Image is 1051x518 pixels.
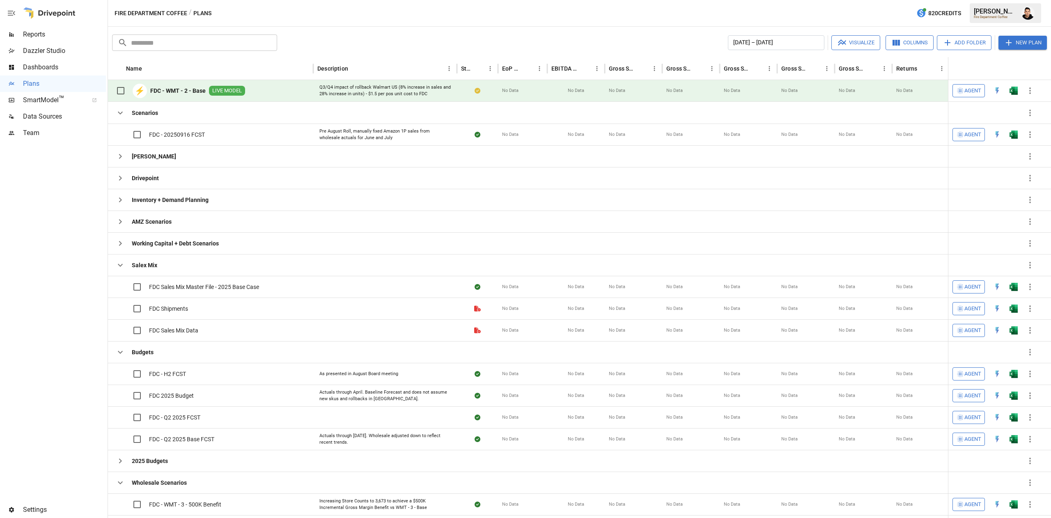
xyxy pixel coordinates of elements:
span: Dashboards [23,62,106,72]
span: Agent [964,304,981,314]
span: Agent [964,369,981,379]
button: Sort [349,63,360,74]
span: Agent [964,130,981,140]
div: As presented in August Board meeting [319,371,398,377]
button: 820Credits [913,6,964,21]
span: No Data [609,87,625,94]
div: File is not a valid Drivepoint model [474,305,481,313]
span: FDC - Q2 2025 Base FCST [149,435,214,443]
button: Agent [952,84,985,97]
img: excel-icon.76473adf.svg [1010,87,1018,95]
span: No Data [568,87,584,94]
span: No Data [896,501,913,508]
div: Gross Sales [609,65,636,72]
img: excel-icon.76473adf.svg [1010,370,1018,378]
div: Francisco Sanchez [1021,7,1035,20]
span: No Data [724,371,740,377]
span: Agent [964,413,981,422]
button: Agent [952,324,985,337]
span: No Data [781,131,798,138]
span: No Data [609,436,625,442]
div: Open in Excel [1010,370,1018,378]
span: FDC - H2 FCST [149,370,186,378]
span: No Data [609,501,625,508]
img: excel-icon.76473adf.svg [1010,326,1018,335]
button: Sort [637,63,649,74]
img: quick-edit-flash.b8aec18c.svg [993,435,1001,443]
span: No Data [666,305,683,312]
span: No Data [666,501,683,508]
button: New Plan [998,36,1047,50]
div: Name [126,65,142,72]
span: FDC Sales Mix Master File - 2025 Base Case [149,283,259,291]
span: No Data [896,371,913,377]
button: Returns column menu [936,63,948,74]
div: Gross Sales: Wholesale [781,65,809,72]
span: FDC - WMT - 3 - 500K Benefit [149,500,221,509]
span: No Data [609,284,625,290]
div: Open in Quick Edit [993,87,1001,95]
div: Sync complete [475,283,480,291]
span: No Data [502,392,519,399]
span: No Data [781,327,798,334]
span: No Data [568,131,584,138]
span: No Data [568,284,584,290]
button: Agent [952,411,985,424]
b: Inventory + Demand Planning [132,196,209,204]
div: Open in Excel [1010,392,1018,400]
div: Open in Quick Edit [993,283,1001,291]
div: Open in Excel [1010,326,1018,335]
span: No Data [724,131,740,138]
div: Open in Quick Edit [993,305,1001,313]
span: No Data [666,392,683,399]
button: Sort [473,63,484,74]
b: [PERSON_NAME] [132,152,176,160]
span: Agent [964,86,981,96]
div: Open in Quick Edit [993,392,1001,400]
span: No Data [781,371,798,377]
img: quick-edit-flash.b8aec18c.svg [993,392,1001,400]
button: EoP Cash column menu [534,63,545,74]
span: Team [23,128,106,138]
span: No Data [568,392,584,399]
span: SmartModel [23,95,83,105]
div: Description [317,65,348,72]
div: [PERSON_NAME] [974,7,1017,15]
span: No Data [666,327,683,334]
button: Sort [580,63,591,74]
button: Sort [810,63,821,74]
div: Pre August Roll, manually fixed Amazon 1P sales from wholesale actuals for June and July [319,128,451,141]
span: Dazzler Studio [23,46,106,56]
div: Open in Quick Edit [993,326,1001,335]
span: No Data [839,436,855,442]
button: Agent [952,389,985,402]
span: No Data [609,131,625,138]
img: quick-edit-flash.b8aec18c.svg [993,305,1001,313]
span: No Data [502,305,519,312]
button: Description column menu [443,63,455,74]
div: Sync complete [475,435,480,443]
img: excel-icon.76473adf.svg [1010,305,1018,313]
span: No Data [896,284,913,290]
span: No Data [666,414,683,421]
span: Settings [23,505,106,515]
span: Reports [23,30,106,39]
span: Agent [964,435,981,444]
button: Fire Department Coffee [115,8,187,18]
button: Agent [952,302,985,315]
button: Sort [522,63,534,74]
span: No Data [666,284,683,290]
button: Sort [695,63,706,74]
span: No Data [839,501,855,508]
img: quick-edit-flash.b8aec18c.svg [993,87,1001,95]
div: Open in Excel [1010,131,1018,139]
span: No Data [609,305,625,312]
div: Actuals through [DATE]. Wholesale adjusted down to reflect recent trends. [319,433,451,445]
div: / [189,8,192,18]
button: Sort [1027,63,1038,74]
div: Returns [896,65,917,72]
div: Fire Department Coffee [974,15,1017,19]
span: No Data [724,414,740,421]
span: No Data [502,87,519,94]
span: Agent [964,391,981,401]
